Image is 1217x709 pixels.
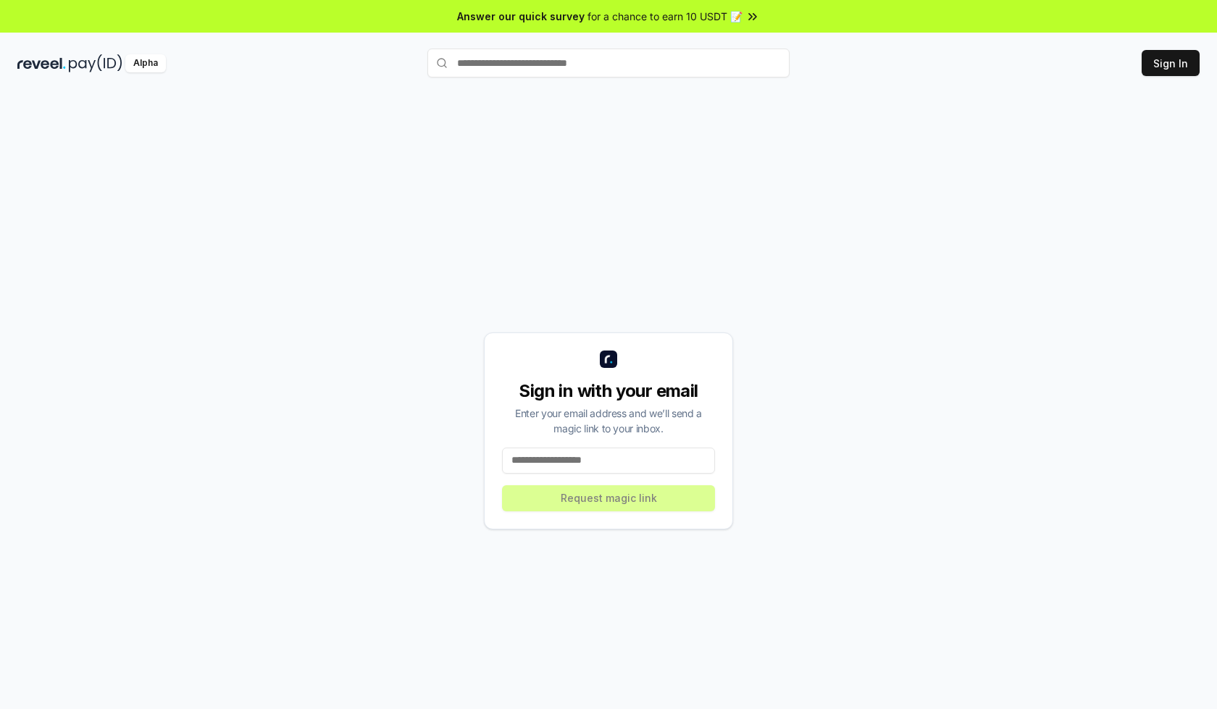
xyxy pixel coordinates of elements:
[600,351,617,368] img: logo_small
[17,54,66,72] img: reveel_dark
[502,379,715,403] div: Sign in with your email
[457,9,585,24] span: Answer our quick survey
[587,9,743,24] span: for a chance to earn 10 USDT 📝
[502,406,715,436] div: Enter your email address and we’ll send a magic link to your inbox.
[125,54,166,72] div: Alpha
[1142,50,1200,76] button: Sign In
[69,54,122,72] img: pay_id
